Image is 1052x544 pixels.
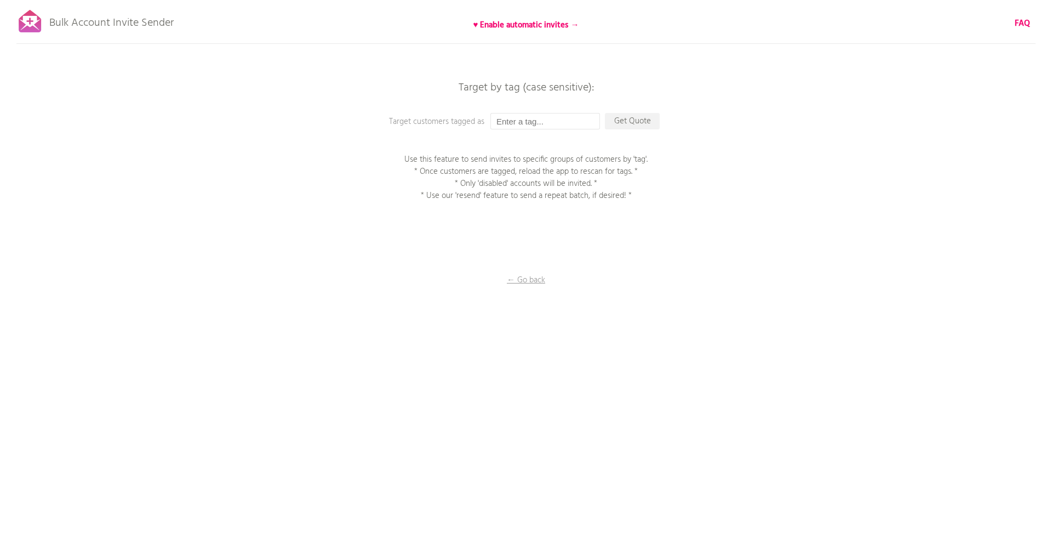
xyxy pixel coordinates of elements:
b: FAQ [1015,17,1030,30]
input: Enter a tag... [490,113,600,129]
p: Target customers tagged as [389,116,608,128]
p: Use this feature to send invites to specific groups of customers by 'tag'. * Once customers are t... [389,154,663,202]
p: Get Quote [605,113,660,129]
p: Bulk Account Invite Sender [49,7,174,34]
p: Target by tag (case sensitive): [362,82,690,93]
p: ← Go back [471,274,581,286]
b: ♥ Enable automatic invites → [473,19,579,32]
a: FAQ [1015,18,1030,30]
